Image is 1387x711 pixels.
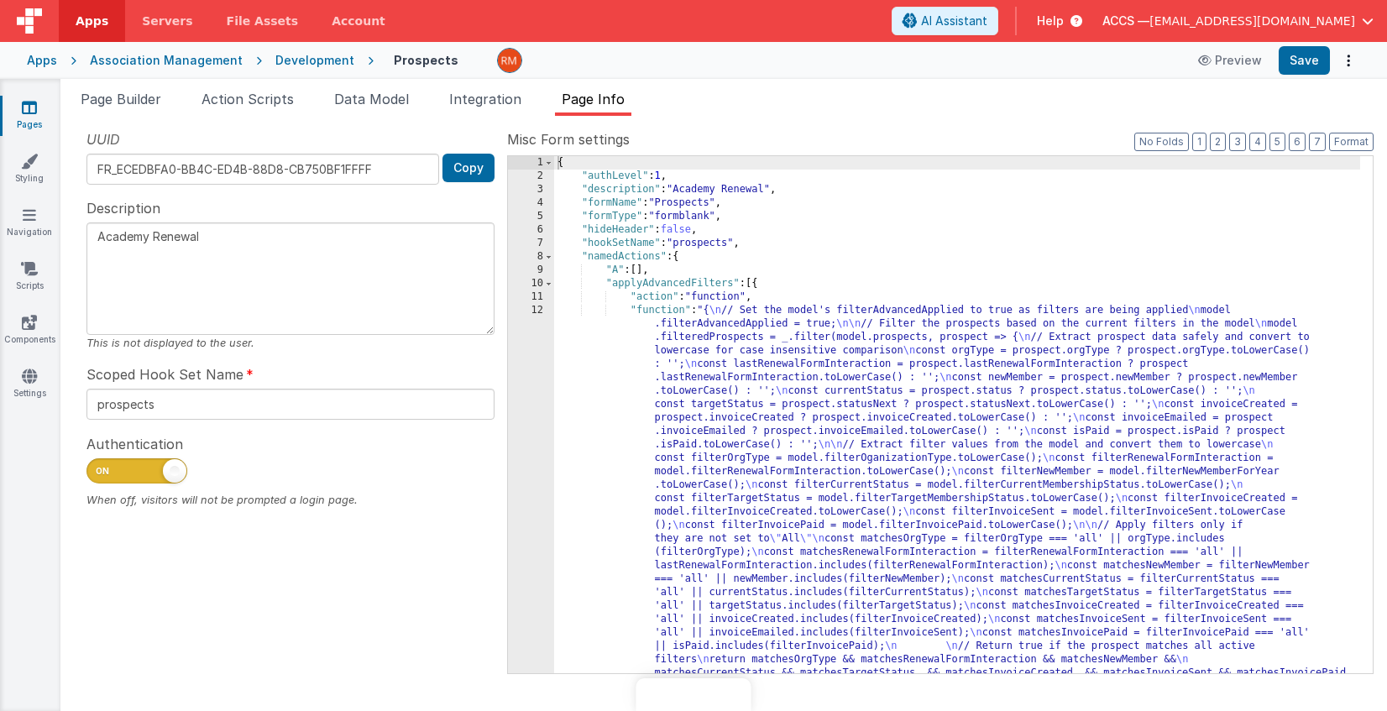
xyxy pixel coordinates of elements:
span: Action Scripts [202,91,294,107]
span: Authentication [86,434,183,454]
button: Options [1337,49,1360,72]
button: ACCS — [EMAIL_ADDRESS][DOMAIN_NAME] [1102,13,1374,29]
div: 9 [508,264,554,277]
div: 1 [508,156,554,170]
button: 2 [1210,133,1226,151]
div: This is not displayed to the user. [86,335,495,351]
div: 10 [508,277,554,290]
span: Integration [449,91,521,107]
div: 3 [508,183,554,196]
img: 1e10b08f9103151d1000344c2f9be56b [498,49,521,72]
button: Copy [442,154,495,182]
button: No Folds [1134,133,1189,151]
button: Preview [1188,47,1272,74]
button: 3 [1229,133,1246,151]
div: Apps [27,52,57,69]
div: 5 [508,210,554,223]
button: 7 [1309,133,1326,151]
button: 4 [1249,133,1266,151]
div: 2 [508,170,554,183]
button: Format [1329,133,1374,151]
div: 11 [508,290,554,304]
span: Data Model [334,91,409,107]
div: Association Management [90,52,243,69]
div: 12 [508,304,554,693]
span: Help [1037,13,1064,29]
span: Page Info [562,91,625,107]
button: Save [1279,46,1330,75]
h4: Prospects [394,54,458,66]
div: When off, visitors will not be prompted a login page. [86,492,495,508]
button: 1 [1192,133,1206,151]
span: Page Builder [81,91,161,107]
span: ACCS — [1102,13,1149,29]
span: UUID [86,129,120,149]
button: AI Assistant [892,7,998,35]
span: Apps [76,13,108,29]
button: 6 [1289,133,1306,151]
span: Servers [142,13,192,29]
span: Scoped Hook Set Name [86,364,243,384]
span: Description [86,198,160,218]
div: 7 [508,237,554,250]
span: [EMAIL_ADDRESS][DOMAIN_NAME] [1149,13,1355,29]
span: Misc Form settings [507,129,630,149]
div: 8 [508,250,554,264]
span: File Assets [227,13,299,29]
div: Development [275,52,354,69]
button: 5 [1269,133,1285,151]
div: 4 [508,196,554,210]
div: 6 [508,223,554,237]
span: AI Assistant [921,13,987,29]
